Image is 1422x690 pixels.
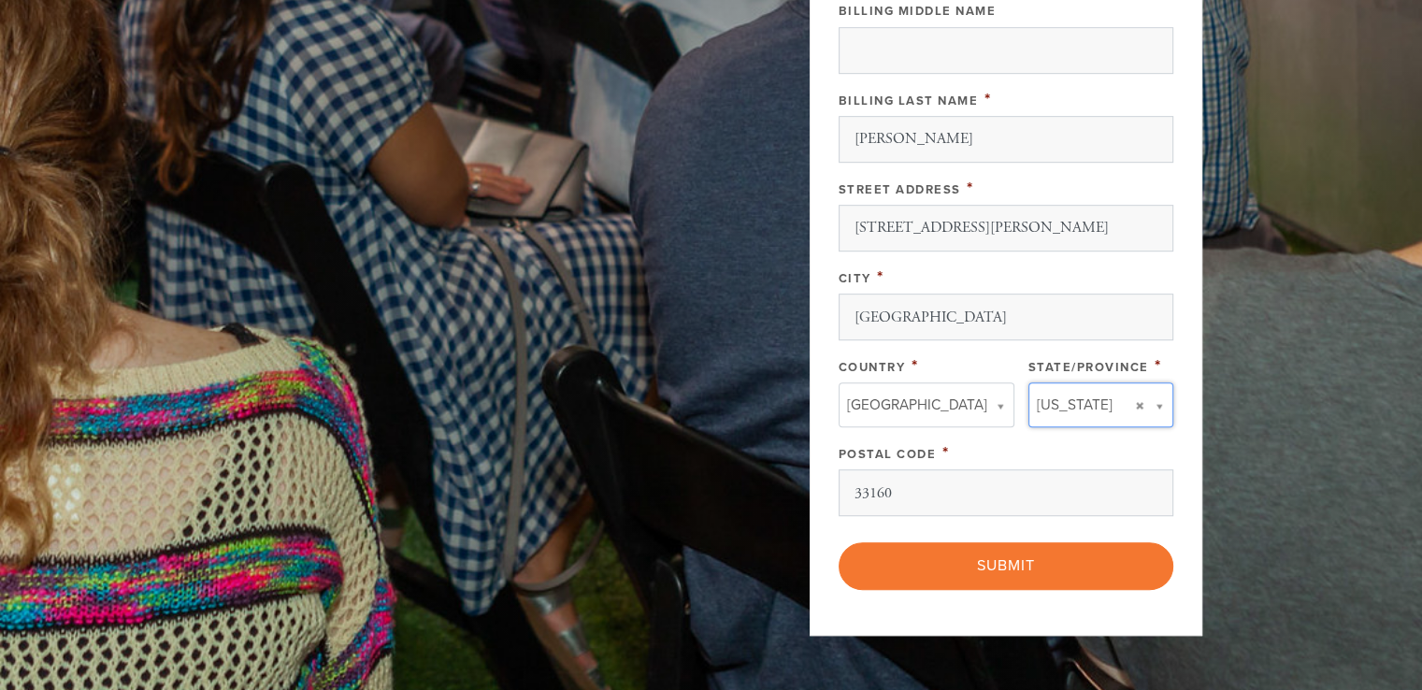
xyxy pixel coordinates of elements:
label: Billing Last Name [839,93,979,108]
label: Country [839,360,906,375]
span: This field is required. [912,355,919,376]
a: [US_STATE] [1028,382,1173,427]
label: City [839,271,871,286]
label: Street Address [839,182,961,197]
a: [GEOGRAPHIC_DATA] [839,382,1014,427]
span: This field is required. [877,266,884,287]
label: State/Province [1028,360,1149,375]
span: This field is required. [967,178,974,198]
span: This field is required. [1155,355,1162,376]
span: This field is required. [942,442,950,463]
span: [GEOGRAPHIC_DATA] [847,393,987,417]
label: Postal Code [839,447,937,462]
span: [US_STATE] [1037,393,1113,417]
span: This field is required. [984,89,992,109]
label: Billing Middle Name [839,4,997,19]
input: Submit [839,542,1173,589]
